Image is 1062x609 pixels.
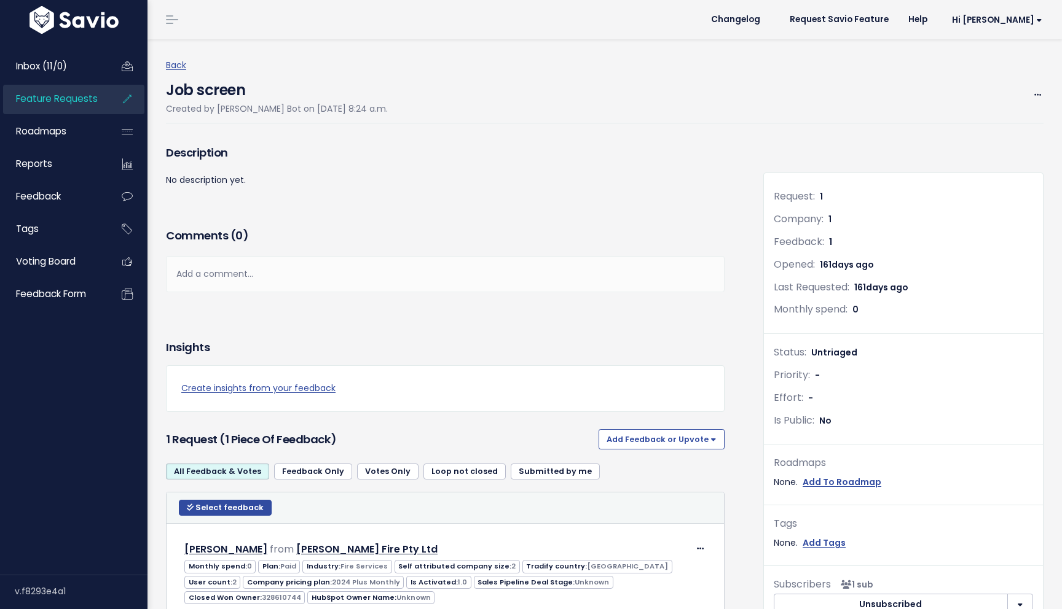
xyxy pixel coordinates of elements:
[184,560,256,573] span: Monthly spend:
[166,144,725,161] h3: Description
[166,173,725,188] p: No description yet.
[587,561,668,571] span: [GEOGRAPHIC_DATA]
[3,182,102,211] a: Feedback
[815,369,820,381] span: -
[302,560,391,573] span: Industry:
[262,592,301,602] span: 328610744
[395,560,520,573] span: Self attributed company size:
[396,592,431,602] span: Unknown
[774,390,803,405] span: Effort:
[184,542,267,556] a: [PERSON_NAME]
[166,73,388,101] h4: Job screen
[774,515,1033,533] div: Tags
[16,92,98,105] span: Feature Requests
[270,542,294,556] span: from
[952,15,1042,25] span: Hi [PERSON_NAME]
[166,59,186,71] a: Back
[774,475,1033,490] div: None.
[808,392,813,404] span: -
[247,561,252,571] span: 0
[937,10,1052,29] a: Hi [PERSON_NAME]
[774,257,815,271] span: Opened:
[16,287,86,300] span: Feedback form
[16,157,52,170] span: Reports
[166,227,725,244] h3: Comments ( )
[774,368,810,382] span: Priority:
[166,339,210,356] h3: Insights
[16,190,61,203] span: Feedback
[803,535,846,551] a: Add Tags
[3,52,102,80] a: Inbox (11/0)
[3,117,102,145] a: Roadmaps
[3,215,102,243] a: Tags
[780,10,899,29] a: Request Savio Feature
[575,577,609,587] span: Unknown
[599,429,725,449] button: Add Feedback or Upvote
[774,454,1033,472] div: Roadmaps
[166,256,725,292] div: Add a comment...
[3,85,102,113] a: Feature Requests
[811,346,857,359] span: Untriaged
[16,222,39,235] span: Tags
[836,578,873,591] span: <p><strong>Subscribers</strong><br><br> - Carolina Salcedo Claramunt<br> </p>
[166,464,269,479] a: All Feedback & Votes
[511,464,600,479] a: Submitted by me
[243,576,404,589] span: Company pricing plan:
[458,577,467,587] span: 1.0
[184,576,240,589] span: User count:
[3,150,102,178] a: Reports
[307,591,435,604] span: HubSpot Owner Name:
[829,236,832,248] span: 1
[423,464,506,479] a: Loop not closed
[406,576,471,589] span: Is Activated:
[296,542,438,556] a: [PERSON_NAME] Fire Pty Ltd
[866,281,908,293] span: days ago
[511,561,516,571] span: 2
[195,502,264,513] span: Select feedback
[235,228,243,243] span: 0
[522,560,672,573] span: Tradify country:
[774,235,824,249] span: Feedback:
[711,15,760,24] span: Changelog
[774,577,831,591] span: Subscribers
[774,535,1033,551] div: None.
[274,464,352,479] a: Feedback Only
[774,302,848,316] span: Monthly spend:
[184,591,305,604] span: Closed Won Owner:
[474,576,613,589] span: Sales Pipeline Deal Stage:
[832,258,874,271] span: days ago
[15,575,147,607] div: v.f8293e4a1
[258,560,300,573] span: Plan:
[166,431,594,448] h3: 1 Request (1 piece of Feedback)
[852,303,859,316] span: 0
[179,500,272,516] button: Select feedback
[774,212,824,226] span: Company:
[899,10,937,29] a: Help
[774,413,814,427] span: Is Public:
[803,475,881,490] a: Add To Roadmap
[774,280,849,294] span: Last Requested:
[181,381,709,396] a: Create insights from your feedback
[828,213,832,225] span: 1
[3,247,102,276] a: Voting Board
[332,577,400,587] span: 2024 Plus Monthly
[3,280,102,308] a: Feedback form
[16,255,76,268] span: Voting Board
[819,414,832,427] span: No
[774,189,815,203] span: Request:
[26,6,122,34] img: logo-white.9d6f32f41409.svg
[854,281,908,293] span: 161
[16,125,66,138] span: Roadmaps
[232,577,237,587] span: 2
[280,561,296,571] span: Paid
[820,258,874,271] span: 161
[16,60,67,72] span: Inbox (11/0)
[357,464,419,479] a: Votes Only
[340,561,388,571] span: Fire Services
[166,103,388,115] span: Created by [PERSON_NAME] Bot on [DATE] 8:24 a.m.
[774,345,806,359] span: Status:
[820,190,823,203] span: 1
